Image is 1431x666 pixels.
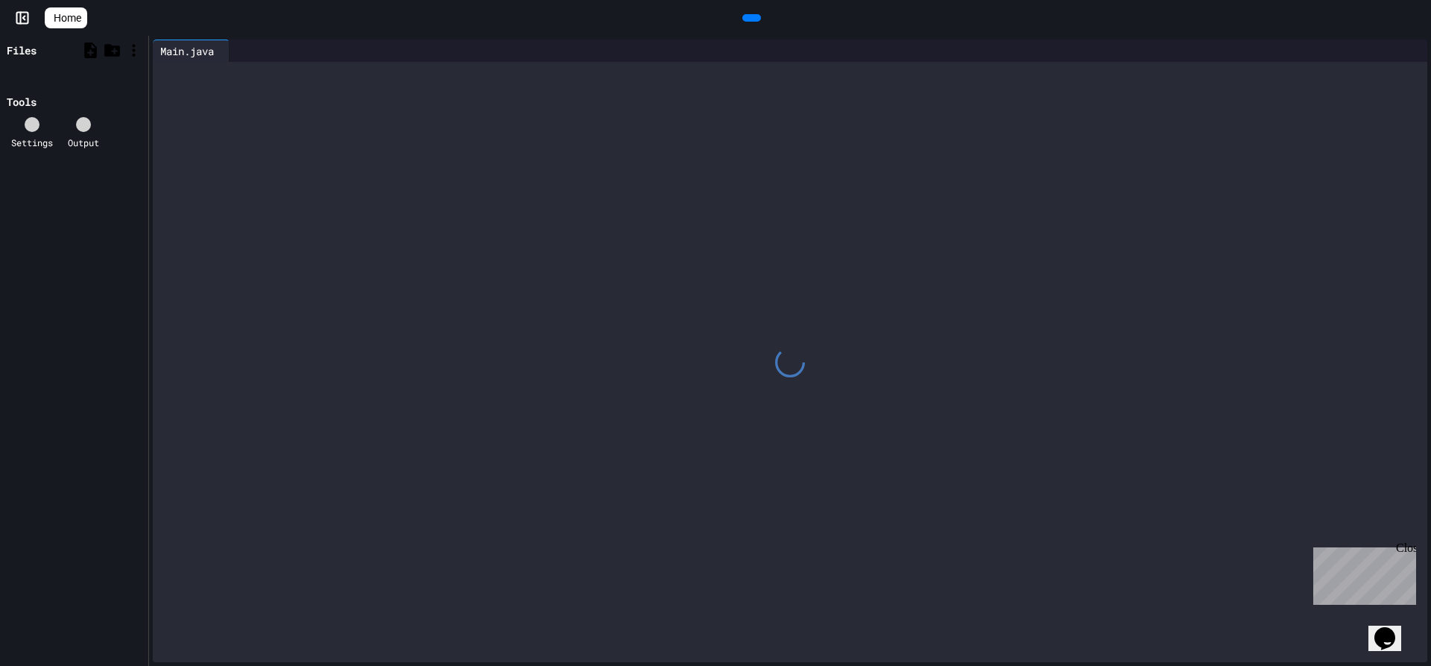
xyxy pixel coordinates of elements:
[11,136,53,149] div: Settings
[153,40,230,62] div: Main.java
[54,10,81,25] span: Home
[1307,541,1416,605] iframe: chat widget
[1368,606,1416,651] iframe: chat widget
[68,136,99,149] div: Output
[7,43,37,58] div: Files
[7,94,37,110] div: Tools
[6,6,103,95] div: Chat with us now!Close
[45,7,87,28] a: Home
[153,43,221,59] div: Main.java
